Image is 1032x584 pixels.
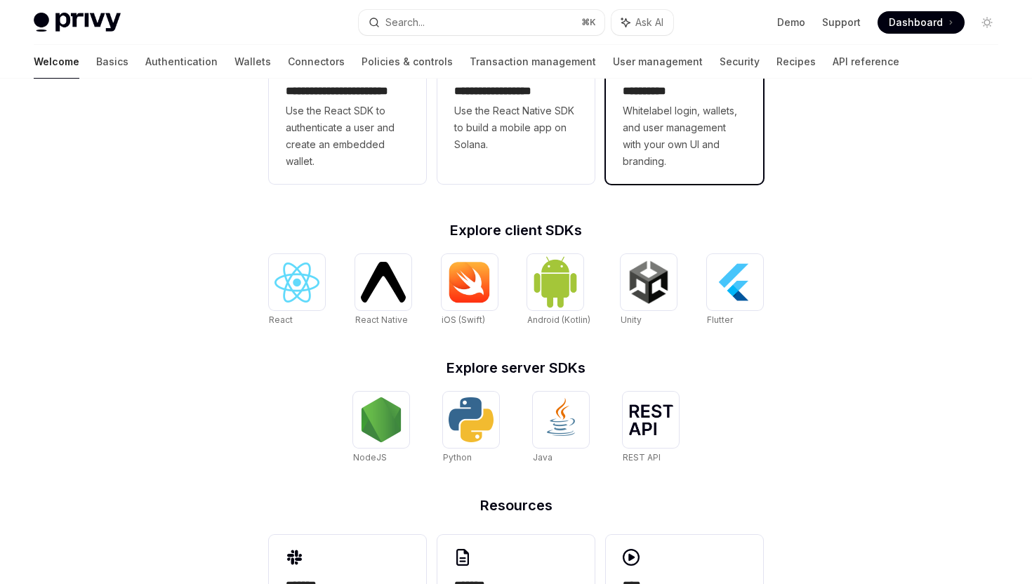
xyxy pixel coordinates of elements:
[442,254,498,327] a: iOS (Swift)iOS (Swift)
[889,15,943,29] span: Dashboard
[611,10,673,35] button: Ask AI
[362,45,453,79] a: Policies & controls
[581,17,596,28] span: ⌘ K
[533,255,578,308] img: Android (Kotlin)
[353,392,409,465] a: NodeJSNodeJS
[777,15,805,29] a: Demo
[269,361,763,375] h2: Explore server SDKs
[621,254,677,327] a: UnityUnity
[720,45,760,79] a: Security
[976,11,998,34] button: Toggle dark mode
[613,45,703,79] a: User management
[286,102,409,170] span: Use the React SDK to authenticate a user and create an embedded wallet.
[707,314,733,325] span: Flutter
[234,45,271,79] a: Wallets
[606,41,763,184] a: **** *****Whitelabel login, wallets, and user management with your own UI and branding.
[443,392,499,465] a: PythonPython
[355,314,408,325] span: React Native
[145,45,218,79] a: Authentication
[635,15,663,29] span: Ask AI
[454,102,578,153] span: Use the React Native SDK to build a mobile app on Solana.
[822,15,861,29] a: Support
[833,45,899,79] a: API reference
[628,404,673,435] img: REST API
[269,223,763,237] h2: Explore client SDKs
[621,314,642,325] span: Unity
[533,452,553,463] span: Java
[776,45,816,79] a: Recipes
[442,314,485,325] span: iOS (Swift)
[34,45,79,79] a: Welcome
[447,261,492,303] img: iOS (Swift)
[269,498,763,512] h2: Resources
[269,314,293,325] span: React
[538,397,583,442] img: Java
[34,13,121,32] img: light logo
[533,392,589,465] a: JavaJava
[443,452,472,463] span: Python
[353,452,387,463] span: NodeJS
[527,314,590,325] span: Android (Kotlin)
[449,397,494,442] img: Python
[385,14,425,31] div: Search...
[359,10,604,35] button: Search...⌘K
[470,45,596,79] a: Transaction management
[623,392,679,465] a: REST APIREST API
[355,254,411,327] a: React NativeReact Native
[288,45,345,79] a: Connectors
[269,254,325,327] a: ReactReact
[626,260,671,305] img: Unity
[437,41,595,184] a: **** **** **** ***Use the React Native SDK to build a mobile app on Solana.
[96,45,128,79] a: Basics
[713,260,758,305] img: Flutter
[359,397,404,442] img: NodeJS
[878,11,965,34] a: Dashboard
[527,254,590,327] a: Android (Kotlin)Android (Kotlin)
[274,263,319,303] img: React
[361,262,406,302] img: React Native
[623,452,661,463] span: REST API
[623,102,746,170] span: Whitelabel login, wallets, and user management with your own UI and branding.
[707,254,763,327] a: FlutterFlutter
